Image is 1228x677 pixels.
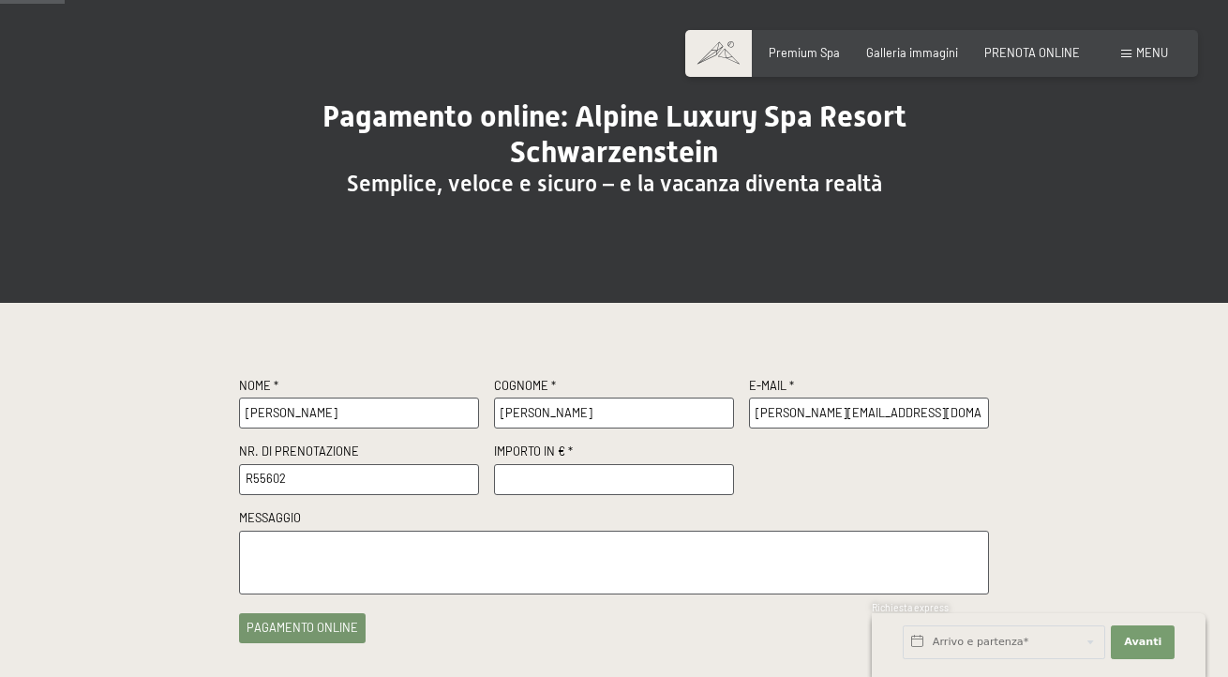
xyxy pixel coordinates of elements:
[1111,625,1175,659] button: Avanti
[239,444,479,464] label: Nr. di prenotazione
[322,98,906,170] span: Pagamento online: Alpine Luxury Spa Resort Schwarzenstein
[239,378,479,399] label: Nome *
[1124,635,1161,650] span: Avanti
[347,171,882,197] span: Semplice, veloce e sicuro – e la vacanza diventa realtà
[239,510,989,531] label: Messaggio
[866,45,958,60] a: Galleria immagini
[769,45,840,60] a: Premium Spa
[494,378,734,399] label: Cognome *
[872,602,949,613] span: Richiesta express
[239,613,366,643] button: pagamento online
[1136,45,1168,60] span: Menu
[494,444,734,464] label: Importo in € *
[984,45,1080,60] a: PRENOTA ONLINE
[749,378,989,399] label: E-Mail *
